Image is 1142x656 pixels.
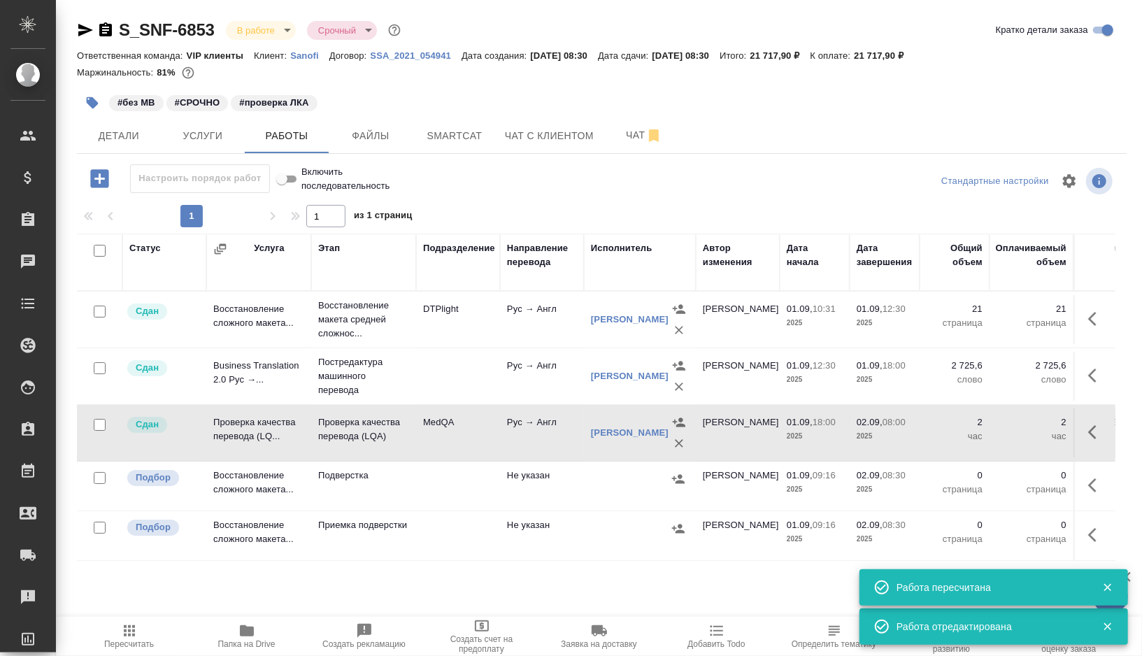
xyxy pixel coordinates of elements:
button: Сгруппировать [213,242,227,256]
p: 08:30 [883,520,906,530]
span: Заявка на доставку [561,639,636,649]
p: 0 [997,518,1066,532]
td: MedQA [416,408,500,457]
span: Определить тематику [792,639,876,649]
p: [DATE] 08:30 [652,50,720,61]
p: Клиент: [254,50,290,61]
td: [PERSON_NAME] [696,462,780,511]
p: 81% [157,67,178,78]
p: Sanofi [290,50,329,61]
div: Автор изменения [703,241,773,269]
svg: Отписаться [645,127,662,144]
p: 09:16 [813,470,836,480]
span: Кратко детали заказа [996,23,1088,37]
div: Исполнитель [591,241,652,255]
button: Папка на Drive [188,617,306,656]
p: SSA_2021_054941 [370,50,462,61]
p: страница [997,483,1066,497]
button: Определить тематику [776,617,893,656]
p: Сдан [136,418,159,432]
p: страница [927,483,983,497]
p: 01.09, [857,304,883,314]
p: 02.09, [857,470,883,480]
p: 2 725,6 [927,359,983,373]
td: [PERSON_NAME] [696,408,780,457]
p: Подбор [136,520,171,534]
p: 2025 [857,429,913,443]
p: 08:30 [883,470,906,480]
p: 0 [927,518,983,532]
p: [DATE] 08:30 [530,50,598,61]
p: 08:00 [883,417,906,427]
p: 01.09, [787,470,813,480]
button: Добавить Todo [658,617,776,656]
div: В работе [226,21,296,40]
td: Не указан [500,462,584,511]
p: 2025 [787,429,843,443]
button: 3371.93 RUB; [179,64,197,82]
div: Работа отредактирована [897,620,1081,634]
p: Подбор [136,471,171,485]
button: Создать счет на предоплату [423,617,541,656]
p: 2 725,6 [997,359,1066,373]
button: Здесь прячутся важные кнопки [1080,469,1113,502]
div: Дата завершения [857,241,913,269]
p: #проверка ЛКА [239,96,308,110]
span: СРОЧНО [165,96,230,108]
span: Добавить Todo [687,639,745,649]
td: Business Translation 2.0 Рус →... [206,352,311,401]
span: Детали [85,127,152,145]
button: Назначить [669,355,690,376]
p: Договор: [329,50,371,61]
button: Здесь прячутся важные кнопки [1080,302,1113,336]
span: Smartcat [421,127,488,145]
td: Восстановление сложного макета... [206,511,311,560]
button: Скопировать ссылку [97,22,114,38]
p: слово [927,373,983,387]
a: [PERSON_NAME] [591,314,669,325]
button: Назначить [669,412,690,433]
button: Удалить [669,376,690,397]
p: страница [997,316,1066,330]
span: Чат [611,127,678,144]
p: 21 [927,302,983,316]
p: 0 [927,469,983,483]
div: Менеджер проверил работу исполнителя, передает ее на следующий этап [126,302,199,321]
div: Можно подбирать исполнителей [126,518,199,537]
td: Рус → Англ [500,408,584,457]
p: Приемка подверстки [318,518,409,532]
button: Доп статусы указывают на важность/срочность заказа [385,21,404,39]
div: Статус [129,241,161,255]
p: 2 [927,415,983,429]
div: Услуга [254,241,284,255]
p: 21 [997,302,1066,316]
p: 18:00 [883,360,906,371]
button: Добавить тэг [77,87,108,118]
p: Дата сдачи: [598,50,652,61]
button: Пересчитать [71,617,188,656]
span: Посмотреть информацию [1086,168,1115,194]
div: Общий объем [927,241,983,269]
p: Проверка качества перевода (LQA) [318,415,409,443]
a: SSA_2021_054941 [370,49,462,61]
p: 0 [997,469,1066,483]
p: 2025 [857,483,913,497]
button: Назначить [668,469,689,490]
td: Рус → Англ [500,295,584,344]
div: Менеджер проверил работу исполнителя, передает ее на следующий этап [126,359,199,378]
p: час [927,429,983,443]
button: Здесь прячутся важные кнопки [1080,359,1113,392]
button: Закрыть [1093,620,1122,633]
p: 2025 [787,532,843,546]
button: Удалить [669,320,690,341]
div: Подразделение [423,241,495,255]
button: Скопировать ссылку для ЯМессенджера [77,22,94,38]
div: Менеджер проверил работу исполнителя, передает ее на следующий этап [126,415,199,434]
span: без МВ [108,96,165,108]
div: Оплачиваемый объем [996,241,1066,269]
td: [PERSON_NAME] [696,511,780,560]
p: К оплате: [811,50,855,61]
span: Файлы [337,127,404,145]
p: Подверстка [318,469,409,483]
p: 2025 [857,532,913,546]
